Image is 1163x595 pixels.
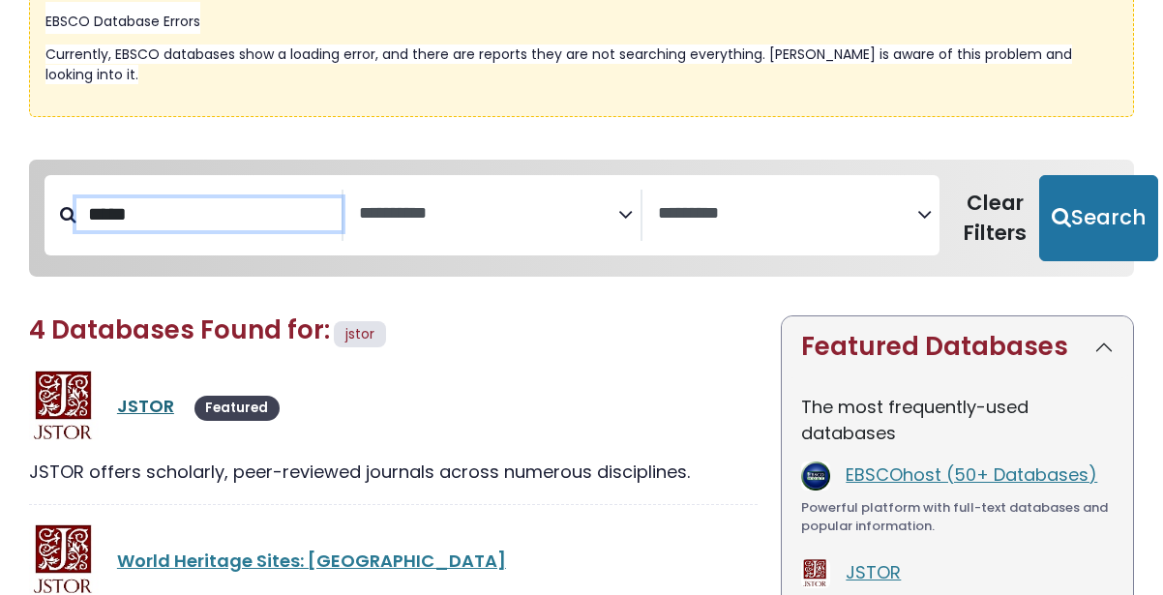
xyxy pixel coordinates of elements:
span: Currently, EBSCO databases show a loading error, and there are reports they are not searching eve... [45,45,1072,84]
button: Featured Databases [782,316,1133,377]
span: jstor [345,324,374,343]
nav: Search filters [29,160,1134,278]
textarea: Search [658,204,917,224]
a: JSTOR [846,560,901,584]
div: JSTOR offers scholarly, peer-reviewed journals across numerous disciplines. [29,459,758,485]
div: Powerful platform with full-text databases and popular information. [801,498,1114,536]
button: Submit for Search Results [1039,175,1158,262]
a: World Heritage Sites: [GEOGRAPHIC_DATA] [117,549,506,573]
a: EBSCOhost (50+ Databases) [846,462,1097,487]
button: Clear Filters [951,175,1039,262]
span: 4 Databases Found for: [29,312,330,347]
span: EBSCO Database Errors [45,12,200,31]
span: Featured [194,396,280,421]
textarea: Search [359,204,618,224]
p: The most frequently-used databases [801,394,1114,446]
input: Search database by title or keyword [76,198,342,230]
a: JSTOR [117,394,174,418]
